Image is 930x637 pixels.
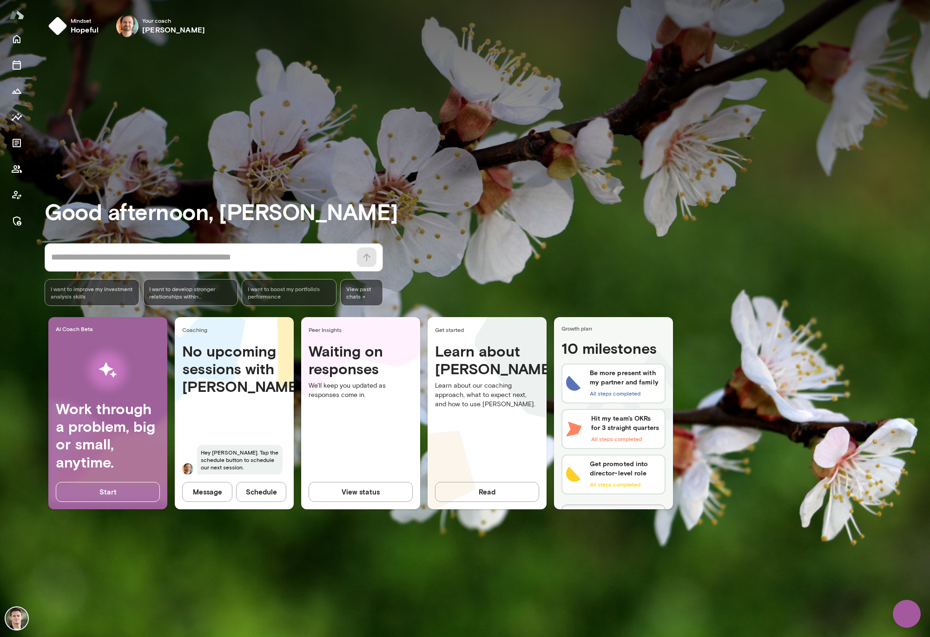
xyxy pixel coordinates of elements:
[435,326,543,333] span: Get started
[142,17,205,24] span: Your coach
[7,56,26,74] button: Sessions
[197,445,283,474] span: Hey [PERSON_NAME]. Tap the schedule button to schedule our next session.
[591,414,661,432] h6: Hit my team's OKRs for 3 straight quarters
[561,339,666,361] h4: 10 milestones
[590,459,661,478] h6: Get promoted into director-level role
[45,279,139,306] div: I want to improve my investment analysis skills
[7,108,26,126] button: Insights
[590,368,661,387] h6: Be more present with my partner and family
[590,481,640,487] span: All steps completed
[236,482,286,501] button: Schedule
[435,482,539,501] button: Read
[9,6,24,24] img: Mento
[591,435,642,442] span: All steps completed
[309,381,413,400] p: We'll keep you updated as responses come in.
[45,198,930,224] h3: Good afternoon, [PERSON_NAME]
[7,160,26,178] button: Members
[590,390,640,396] span: All steps completed
[248,285,330,300] span: I want to boost my portfolio's performance
[242,279,336,306] div: I want to boost my portfolio's performance
[56,325,164,332] span: AI Coach Beta
[56,482,160,501] button: Start
[182,342,286,396] h4: No upcoming sessions with [PERSON_NAME]
[561,505,666,524] button: See plan
[7,30,26,48] button: Home
[309,482,413,501] button: View status
[116,15,139,37] img: Jacob Zukerman
[309,342,413,378] h4: Waiting on responses
[142,24,205,35] h6: [PERSON_NAME]
[143,279,238,306] div: I want to develop stronger relationships within [PERSON_NAME]
[6,607,28,630] img: Alex Marcus
[56,400,160,471] h4: Work through a problem, big or small, anytime.
[7,82,26,100] button: Growth Plan
[149,285,232,300] span: I want to develop stronger relationships within [PERSON_NAME]
[71,24,99,35] h6: hopeful
[340,279,383,306] span: View past chats ->
[7,212,26,230] button: Manage
[435,381,539,409] p: Learn about our coaching approach, what to expect next, and how to use [PERSON_NAME].
[182,463,193,474] img: Jacob Zukerman Zukerman
[45,11,106,41] button: Mindsethopeful
[182,482,232,501] button: Message
[309,326,416,333] span: Peer Insights
[435,342,539,378] h4: Learn about [PERSON_NAME]
[48,17,67,35] img: mindset
[51,285,133,300] span: I want to improve my investment analysis skills
[182,326,290,333] span: Coaching
[110,11,211,41] div: Jacob ZukermanYour coach[PERSON_NAME]
[7,186,26,204] button: Coach app
[66,341,149,400] img: AI Workflows
[561,325,669,332] span: Growth plan
[7,134,26,152] button: Documents
[71,17,99,24] span: Mindset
